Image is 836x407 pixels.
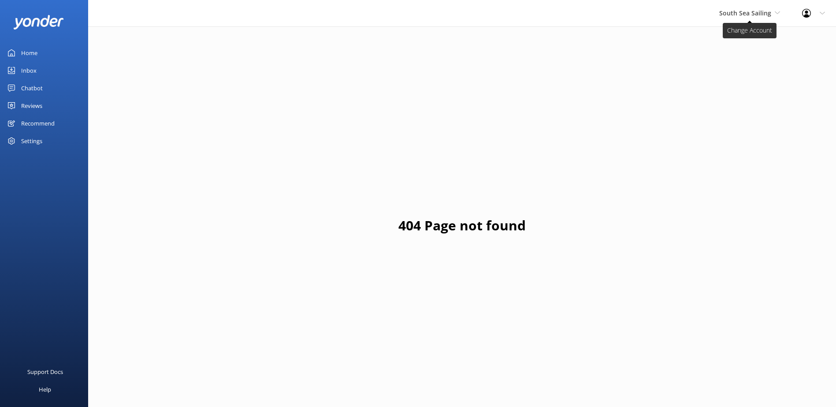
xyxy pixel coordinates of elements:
div: Support Docs [27,363,63,381]
h1: 404 Page not found [398,215,526,236]
div: Chatbot [21,79,43,97]
div: Inbox [21,62,37,79]
div: Settings [21,132,42,150]
span: South Sea Sailing [719,9,771,17]
div: Help [39,381,51,398]
div: Recommend [21,115,55,132]
div: Reviews [21,97,42,115]
div: Home [21,44,37,62]
img: yonder-white-logo.png [13,15,64,30]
